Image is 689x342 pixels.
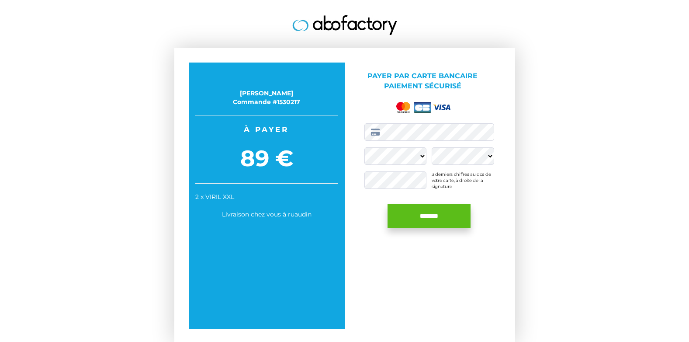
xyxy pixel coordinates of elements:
img: cb.png [414,102,431,113]
div: Commande #1530217 [195,98,338,106]
img: logo.jpg [292,15,397,35]
img: visa.png [433,105,450,110]
span: Paiement sécurisé [384,82,461,90]
img: mastercard.png [395,100,412,115]
div: [PERSON_NAME] [195,89,338,98]
p: Payer par Carte bancaire [351,71,494,91]
div: Livraison chez vous à ruaudin [195,210,338,219]
div: 3 derniers chiffres au dos de votre carte, à droite de la signature [432,171,494,189]
span: À payer [195,124,338,135]
span: 89 € [195,143,338,174]
div: 2 x VIRIL XXL [195,192,338,201]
